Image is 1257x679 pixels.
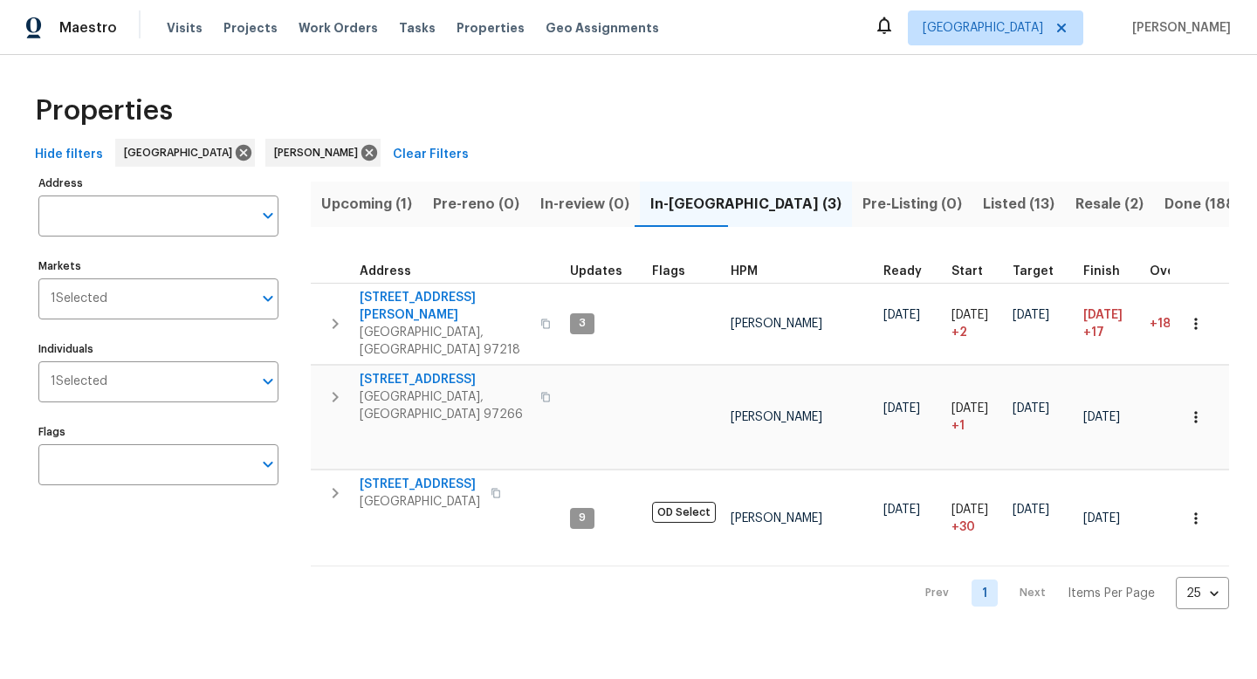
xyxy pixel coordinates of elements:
[433,192,519,216] span: Pre-reno (0)
[1076,283,1143,364] td: Scheduled to finish 17 day(s) late
[1083,411,1120,423] span: [DATE]
[386,139,476,171] button: Clear Filters
[360,476,480,493] span: [STREET_ADDRESS]
[572,511,593,525] span: 9
[360,289,530,324] span: [STREET_ADDRESS][PERSON_NAME]
[38,344,278,354] label: Individuals
[883,309,920,321] span: [DATE]
[299,19,378,37] span: Work Orders
[862,192,962,216] span: Pre-Listing (0)
[983,192,1054,216] span: Listed (13)
[1150,265,1195,278] span: Overall
[951,518,975,536] span: + 30
[951,324,967,341] span: + 2
[1013,265,1069,278] div: Target renovation project end date
[265,139,381,167] div: [PERSON_NAME]
[944,470,1006,566] td: Project started 30 days late
[59,19,117,37] span: Maestro
[1164,192,1240,216] span: Done (188)
[1083,265,1120,278] span: Finish
[360,388,530,423] span: [GEOGRAPHIC_DATA], [GEOGRAPHIC_DATA] 97266
[570,265,622,278] span: Updates
[167,19,203,37] span: Visits
[360,371,530,388] span: [STREET_ADDRESS]
[1176,571,1229,616] div: 25
[35,102,173,120] span: Properties
[883,265,938,278] div: Earliest renovation start date (first business day after COE or Checkout)
[256,369,280,394] button: Open
[38,261,278,271] label: Markets
[909,577,1229,609] nav: Pagination Navigation
[572,316,593,331] span: 3
[256,286,280,311] button: Open
[393,144,469,166] span: Clear Filters
[883,504,920,516] span: [DATE]
[1013,309,1049,321] span: [DATE]
[1083,265,1136,278] div: Projected renovation finish date
[944,365,1006,470] td: Project started 1 days late
[923,19,1043,37] span: [GEOGRAPHIC_DATA]
[321,192,412,216] span: Upcoming (1)
[360,493,480,511] span: [GEOGRAPHIC_DATA]
[1068,585,1155,602] p: Items Per Page
[731,512,822,525] span: [PERSON_NAME]
[951,504,988,516] span: [DATE]
[546,19,659,37] span: Geo Assignments
[1125,19,1231,37] span: [PERSON_NAME]
[883,402,920,415] span: [DATE]
[951,402,988,415] span: [DATE]
[731,318,822,330] span: [PERSON_NAME]
[1013,402,1049,415] span: [DATE]
[223,19,278,37] span: Projects
[256,203,280,228] button: Open
[360,324,530,359] span: [GEOGRAPHIC_DATA], [GEOGRAPHIC_DATA] 97218
[1150,265,1211,278] div: Days past target finish date
[399,22,436,34] span: Tasks
[1075,192,1144,216] span: Resale (2)
[951,265,983,278] span: Start
[951,265,999,278] div: Actual renovation start date
[731,411,822,423] span: [PERSON_NAME]
[115,139,255,167] div: [GEOGRAPHIC_DATA]
[951,417,965,435] span: + 1
[1083,309,1123,321] span: [DATE]
[38,427,278,437] label: Flags
[38,178,278,189] label: Address
[1143,283,1218,364] td: 18 day(s) past target finish date
[51,374,107,389] span: 1 Selected
[951,309,988,321] span: [DATE]
[1013,504,1049,516] span: [DATE]
[540,192,629,216] span: In-review (0)
[28,139,110,171] button: Hide filters
[360,265,411,278] span: Address
[1150,318,1171,330] span: +18
[944,283,1006,364] td: Project started 2 days late
[731,265,758,278] span: HPM
[652,502,716,523] span: OD Select
[51,291,107,306] span: 1 Selected
[274,144,365,161] span: [PERSON_NAME]
[972,580,998,607] a: Goto page 1
[883,265,922,278] span: Ready
[124,144,239,161] span: [GEOGRAPHIC_DATA]
[457,19,525,37] span: Properties
[1083,324,1104,341] span: +17
[256,452,280,477] button: Open
[1083,512,1120,525] span: [DATE]
[652,265,685,278] span: Flags
[650,192,841,216] span: In-[GEOGRAPHIC_DATA] (3)
[1013,265,1054,278] span: Target
[35,144,103,166] span: Hide filters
